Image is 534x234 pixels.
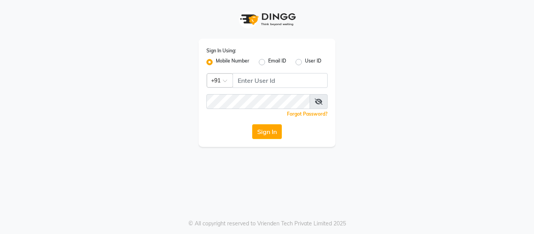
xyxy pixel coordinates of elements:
[233,73,328,88] input: Username
[216,57,249,67] label: Mobile Number
[252,124,282,139] button: Sign In
[206,47,236,54] label: Sign In Using:
[206,94,310,109] input: Username
[287,111,328,117] a: Forgot Password?
[236,8,298,31] img: logo1.svg
[305,57,321,67] label: User ID
[268,57,286,67] label: Email ID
